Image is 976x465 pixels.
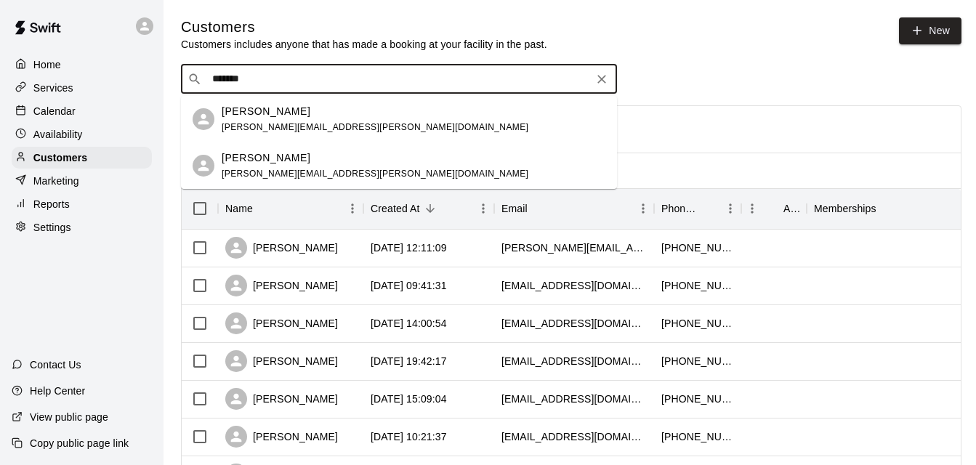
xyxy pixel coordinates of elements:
[225,188,253,229] div: Name
[501,429,647,444] div: jhanrahan1108@gmail.com
[12,54,152,76] a: Home
[632,198,654,219] button: Menu
[33,150,87,165] p: Customers
[494,188,654,229] div: Email
[420,198,440,219] button: Sort
[33,174,79,188] p: Marketing
[501,392,647,406] div: texdietrich@gmail.com
[661,316,734,331] div: +14034853442
[222,104,310,119] p: [PERSON_NAME]
[371,188,420,229] div: Created At
[225,388,338,410] div: [PERSON_NAME]
[501,278,647,293] div: gavin19neill77@yahoo.ca
[371,278,447,293] div: 2025-09-12 09:41:31
[501,316,647,331] div: grimesdaniel009@gmail.com
[225,350,338,372] div: [PERSON_NAME]
[371,240,447,255] div: 2025-09-13 12:11:09
[225,237,338,259] div: [PERSON_NAME]
[371,392,447,406] div: 2025-09-06 15:09:04
[33,104,76,118] p: Calendar
[222,150,310,166] p: [PERSON_NAME]
[876,198,897,219] button: Sort
[342,198,363,219] button: Menu
[661,354,734,368] div: +14038942597
[33,197,70,211] p: Reports
[501,240,647,255] div: andrew.p.lafreniere@gmail.com
[253,198,273,219] button: Sort
[225,426,338,448] div: [PERSON_NAME]
[661,429,734,444] div: +14034041108
[193,155,214,177] div: Milo ODooley
[12,77,152,99] a: Services
[814,188,876,229] div: Memberships
[225,275,338,296] div: [PERSON_NAME]
[30,384,85,398] p: Help Center
[12,170,152,192] a: Marketing
[222,122,528,132] span: [PERSON_NAME][EMAIL_ADDRESS][PERSON_NAME][DOMAIN_NAME]
[501,354,647,368] div: felicestewart12@gmail.com
[371,354,447,368] div: 2025-09-07 19:42:17
[33,127,83,142] p: Availability
[699,198,719,219] button: Sort
[12,100,152,122] a: Calendar
[218,188,363,229] div: Name
[30,357,81,372] p: Contact Us
[12,147,152,169] a: Customers
[30,410,108,424] p: View public page
[371,429,447,444] div: 2025-09-06 10:21:37
[592,69,612,89] button: Clear
[472,198,494,219] button: Menu
[181,17,547,37] h5: Customers
[363,188,494,229] div: Created At
[741,198,763,219] button: Menu
[33,81,73,95] p: Services
[899,17,961,44] a: New
[661,188,699,229] div: Phone Number
[222,169,528,179] span: [PERSON_NAME][EMAIL_ADDRESS][PERSON_NAME][DOMAIN_NAME]
[763,198,783,219] button: Sort
[783,188,799,229] div: Age
[501,188,528,229] div: Email
[528,198,548,219] button: Sort
[30,436,129,450] p: Copy public page link
[33,220,71,235] p: Settings
[661,278,734,293] div: +14037951556
[193,108,214,130] div: Allison ODooley
[661,240,734,255] div: +12504269610
[12,124,152,145] a: Availability
[371,316,447,331] div: 2025-09-10 14:00:54
[741,188,807,229] div: Age
[225,312,338,334] div: [PERSON_NAME]
[181,37,547,52] p: Customers includes anyone that has made a booking at your facility in the past.
[33,57,61,72] p: Home
[12,193,152,215] a: Reports
[719,198,741,219] button: Menu
[12,217,152,238] a: Settings
[654,188,741,229] div: Phone Number
[661,392,734,406] div: +14033318893
[181,65,617,94] div: Search customers by name or email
